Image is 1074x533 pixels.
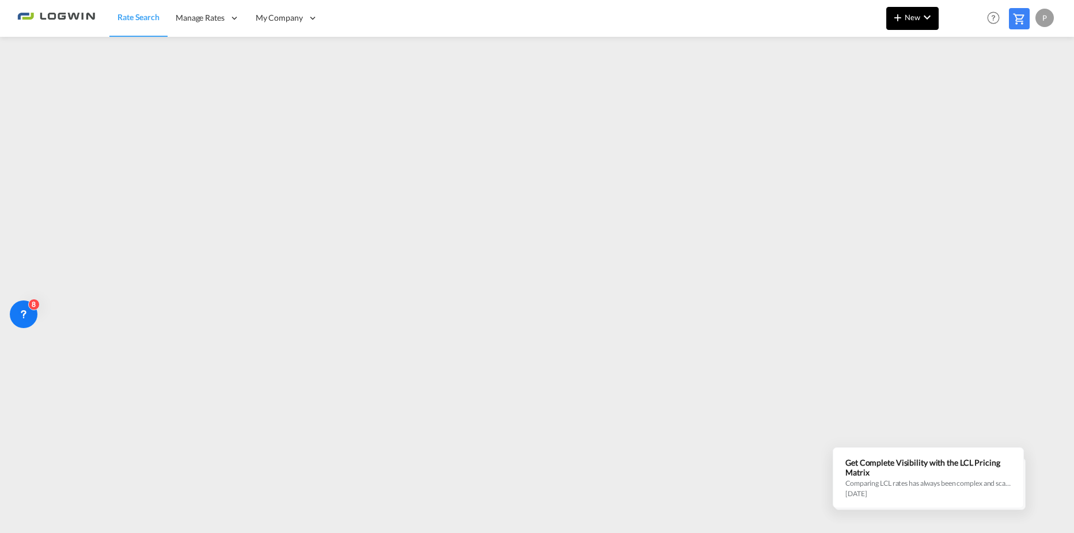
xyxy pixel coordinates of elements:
[984,8,1003,28] span: Help
[891,10,905,24] md-icon: icon-plus 400-fg
[886,7,939,30] button: icon-plus 400-fgNewicon-chevron-down
[891,13,934,22] span: New
[1035,9,1054,27] div: P
[176,12,225,24] span: Manage Rates
[984,8,1009,29] div: Help
[117,12,160,22] span: Rate Search
[920,10,934,24] md-icon: icon-chevron-down
[256,12,303,24] span: My Company
[17,5,95,31] img: 2761ae10d95411efa20a1f5e0282d2d7.png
